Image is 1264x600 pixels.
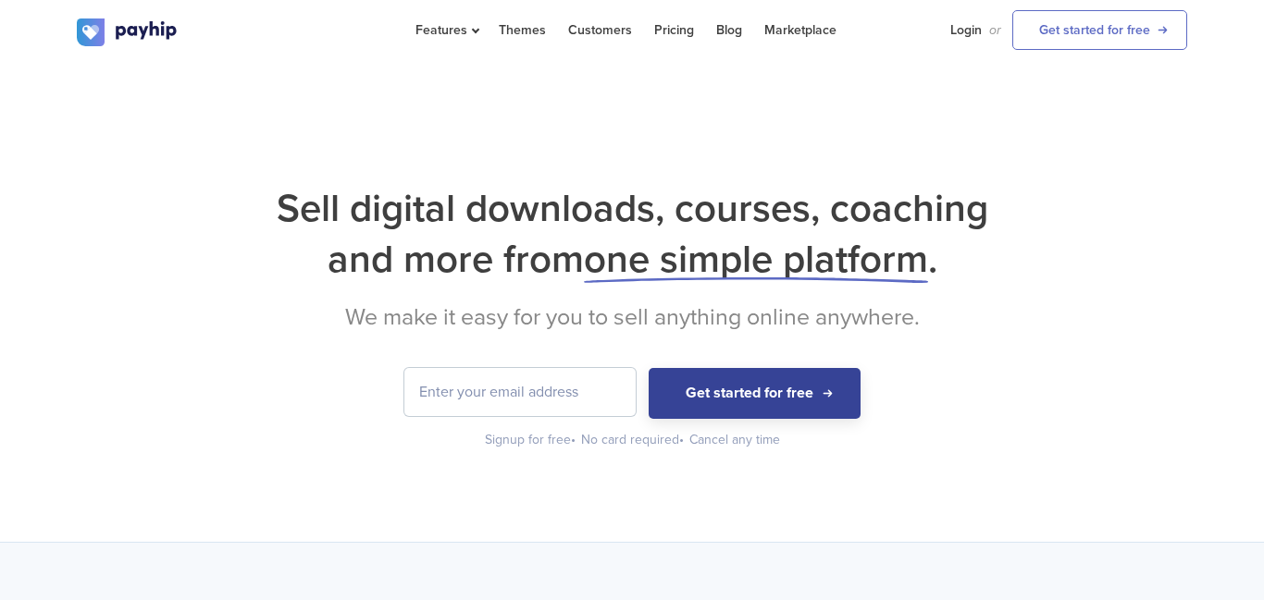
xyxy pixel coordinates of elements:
div: Signup for free [485,431,577,449]
div: No card required [581,431,686,449]
a: Get started for free [1012,10,1187,50]
span: • [679,432,684,447]
h1: Sell digital downloads, courses, coaching and more from [77,183,1187,285]
h2: We make it easy for you to sell anything online anywhere. [77,303,1187,331]
span: • [571,432,576,447]
span: . [928,236,937,283]
div: Cancel any time [689,431,780,449]
button: Get started for free [649,368,861,419]
span: one simple platform [584,236,928,283]
input: Enter your email address [404,368,636,416]
span: Features [415,22,477,38]
img: logo.svg [77,18,179,46]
